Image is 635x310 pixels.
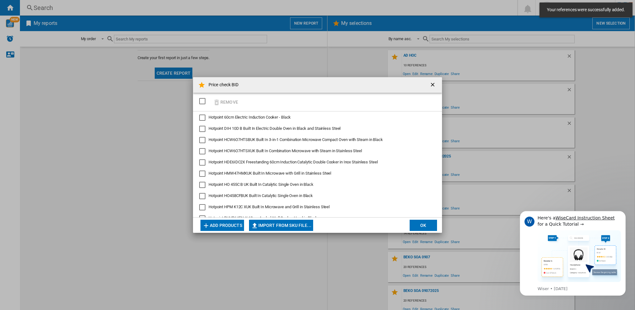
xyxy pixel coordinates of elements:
[199,126,431,132] md-checkbox: Hotpoint DIH 10D B Built In Electric Double Oven in Black and Stainless Steel
[199,204,431,210] md-checkbox: Hotpoint HPM K12C XUK Built In Microwave and Grill in Stainless Steel
[209,216,317,220] span: Hotpoint PHVP64FALK 60cm Angled Wall Cooker Hood in Black
[209,182,313,187] span: Hotpoint HO 455C B UK Built In Catalytic Single Oven in Black
[199,193,431,199] md-checkbox: Hotpoint HO458CFBUK Built In Catalytic Single Oven in Black
[430,82,437,89] ng-md-icon: getI18NText('BUTTONS.CLOSE_DIALOG')
[209,137,383,142] span: Hotpoint HCW6O7HTSBUK Built In 3-in-1 Combination Microwave Compact Oven with Steam in Black
[200,220,244,231] button: Add products
[199,171,431,177] md-checkbox: Hotpoint HMW47HMXUK Built In Microwave with Grill in Stainless Steel
[199,115,431,121] md-checkbox: Hotpoint 60cm Electric Induction Cooker - Black
[510,205,635,299] iframe: Intercom notifications message
[199,215,431,222] md-checkbox: Hotpoint PHVP64FALK 60cm Angled Wall Cooker Hood in Black
[199,148,431,154] md-checkbox: Hotpoint HCW6O7HTSXUK Built In Combination Microwave with Steam in Stainless Steel
[545,7,627,13] span: Your references were successfully added.
[209,126,341,131] span: Hotpoint DIH 10D B Built In Electric Double Oven in Black and Stainless Steel
[209,160,378,164] span: Hotpoint HDE6IDC2X Freestanding 60cm Induction Catalytic Double Cooker in Inox Stainless Steel
[199,137,431,143] md-checkbox: Hotpoint HCW6O7HTSBUK Built In 3-in-1 Combination Microwave Compact Oven with Steam in Black
[209,148,362,153] span: Hotpoint HCW6O7HTSXUK Built In Combination Microwave with Steam in Stainless Steel
[209,193,313,198] span: Hotpoint HO458CFBUK Built In Catalytic Single Oven in Black
[199,182,431,188] md-checkbox: Hotpoint HO 455C B UK Built In Catalytic Single Oven in Black
[209,115,291,120] span: Hotpoint 60cm Electric Induction Cooker - Black
[410,220,437,231] button: OK
[211,95,240,109] button: Remove
[199,159,431,166] md-checkbox: Hotpoint HDE6IDC2X Freestanding 60cm Induction Catalytic Double Cooker in Inox Stainless Steel
[209,171,331,176] span: Hotpoint HMW47HMXUK Built In Microwave with Grill in Stainless Steel
[209,204,330,209] span: Hotpoint HPM K12C XUK Built In Microwave and Grill in Stainless Steel
[427,79,440,91] button: getI18NText('BUTTONS.CLOSE_DIALOG')
[199,96,209,106] md-checkbox: SELECTIONS.EDITION_POPUP.SELECT_DESELECT
[205,82,239,88] h4: Price check BID
[249,220,313,231] button: Import from SKU file...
